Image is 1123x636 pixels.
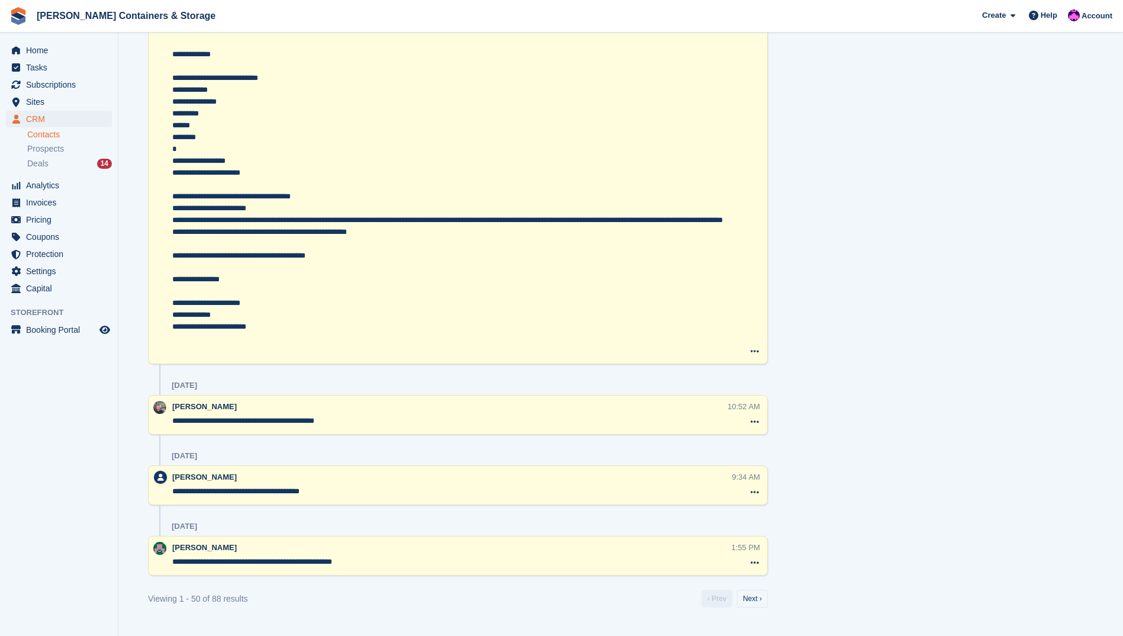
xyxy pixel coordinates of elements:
[153,401,166,414] img: Adam Greenhalgh
[26,211,97,228] span: Pricing
[702,590,732,608] a: Previous
[26,322,97,338] span: Booking Portal
[6,280,112,297] a: menu
[737,590,768,608] a: Next
[1082,10,1112,22] span: Account
[6,111,112,127] a: menu
[172,451,197,461] div: [DATE]
[6,76,112,93] a: menu
[26,229,97,245] span: Coupons
[6,322,112,338] a: menu
[6,194,112,211] a: menu
[27,158,112,170] a: Deals 14
[26,111,97,127] span: CRM
[27,143,112,155] a: Prospects
[1041,9,1057,21] span: Help
[26,94,97,110] span: Sites
[11,307,118,319] span: Storefront
[9,7,27,25] img: stora-icon-8386f47178a22dfd0bd8f6a31ec36ba5ce8667c1dd55bd0f319d3a0aa187defe.svg
[728,401,760,412] div: 10:52 AM
[26,42,97,59] span: Home
[982,9,1006,21] span: Create
[172,473,237,481] span: [PERSON_NAME]
[98,323,112,337] a: Preview store
[32,6,220,25] a: [PERSON_NAME] Containers & Storage
[172,381,197,390] div: [DATE]
[27,143,64,155] span: Prospects
[6,59,112,76] a: menu
[172,522,197,531] div: [DATE]
[6,177,112,194] a: menu
[732,471,760,483] div: 9:34 AM
[97,159,112,169] div: 14
[699,590,770,608] nav: Pages
[6,211,112,228] a: menu
[26,59,97,76] span: Tasks
[6,263,112,280] a: menu
[6,246,112,262] a: menu
[27,129,112,140] a: Contacts
[26,177,97,194] span: Analytics
[26,246,97,262] span: Protection
[6,42,112,59] a: menu
[172,402,237,411] span: [PERSON_NAME]
[27,158,49,169] span: Deals
[26,76,97,93] span: Subscriptions
[6,94,112,110] a: menu
[26,280,97,297] span: Capital
[1068,9,1080,21] img: Nathan Edwards
[148,593,248,605] div: Viewing 1 - 50 of 88 results
[732,542,760,553] div: 1:55 PM
[26,194,97,211] span: Invoices
[26,263,97,280] span: Settings
[6,229,112,245] a: menu
[153,542,166,555] img: Julia Marcham
[172,543,237,552] span: [PERSON_NAME]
